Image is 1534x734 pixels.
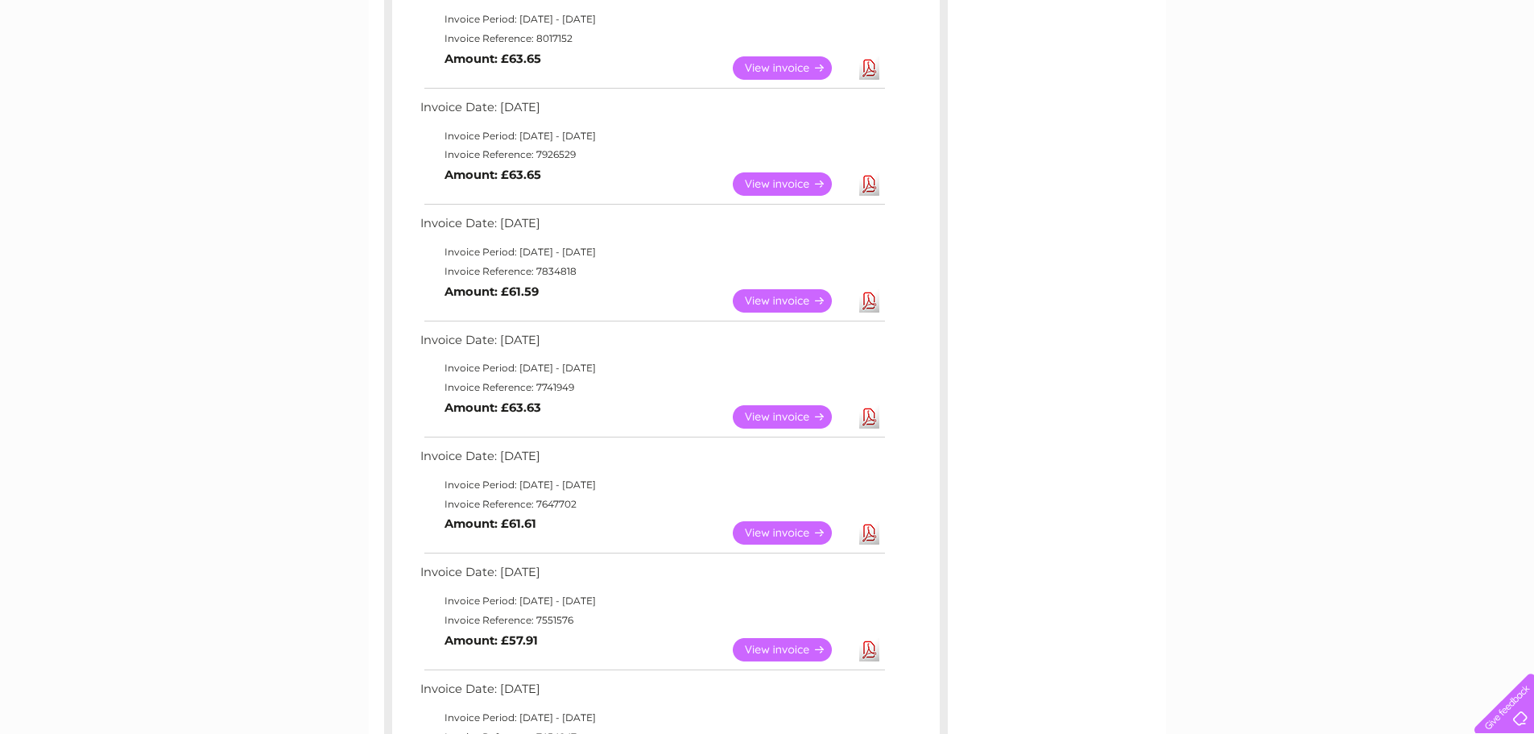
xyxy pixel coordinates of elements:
[416,708,887,728] td: Invoice Period: [DATE] - [DATE]
[444,516,536,531] b: Amount: £61.61
[1427,68,1466,81] a: Contact
[733,172,851,196] a: View
[444,52,541,66] b: Amount: £63.65
[733,289,851,313] a: View
[859,56,879,80] a: Download
[416,475,887,495] td: Invoice Period: [DATE] - [DATE]
[416,591,887,611] td: Invoice Period: [DATE] - [DATE]
[1251,68,1281,81] a: Water
[1336,68,1384,81] a: Telecoms
[416,611,887,630] td: Invoice Reference: 7551576
[733,638,851,661] a: View
[859,289,879,313] a: Download
[416,126,887,146] td: Invoice Period: [DATE] - [DATE]
[444,284,539,299] b: Amount: £61.59
[387,9,1148,78] div: Clear Business is a trading name of Verastar Limited (registered in [GEOGRAPHIC_DATA] No. 3667643...
[859,405,879,429] a: Download
[1291,68,1326,81] a: Energy
[733,56,851,80] a: View
[444,633,538,648] b: Amount: £57.91
[416,29,887,48] td: Invoice Reference: 8017152
[859,638,879,661] a: Download
[416,243,887,262] td: Invoice Period: [DATE] - [DATE]
[444,400,541,415] b: Amount: £63.63
[1394,68,1417,81] a: Blog
[859,172,879,196] a: Download
[416,678,887,708] td: Invoice Date: [DATE]
[416,378,887,397] td: Invoice Reference: 7741949
[416,145,887,164] td: Invoice Reference: 7926529
[733,405,851,429] a: View
[416,213,887,243] td: Invoice Date: [DATE]
[416,10,887,29] td: Invoice Period: [DATE] - [DATE]
[416,495,887,514] td: Invoice Reference: 7647702
[416,562,887,591] td: Invoice Date: [DATE]
[416,97,887,126] td: Invoice Date: [DATE]
[416,359,887,378] td: Invoice Period: [DATE] - [DATE]
[733,521,851,545] a: View
[416,330,887,359] td: Invoice Date: [DATE]
[859,521,879,545] a: Download
[416,446,887,475] td: Invoice Date: [DATE]
[54,42,136,91] img: logo.png
[1230,8,1342,28] a: 0333 014 3131
[444,168,541,182] b: Amount: £63.65
[1481,68,1519,81] a: Log out
[416,262,887,281] td: Invoice Reference: 7834818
